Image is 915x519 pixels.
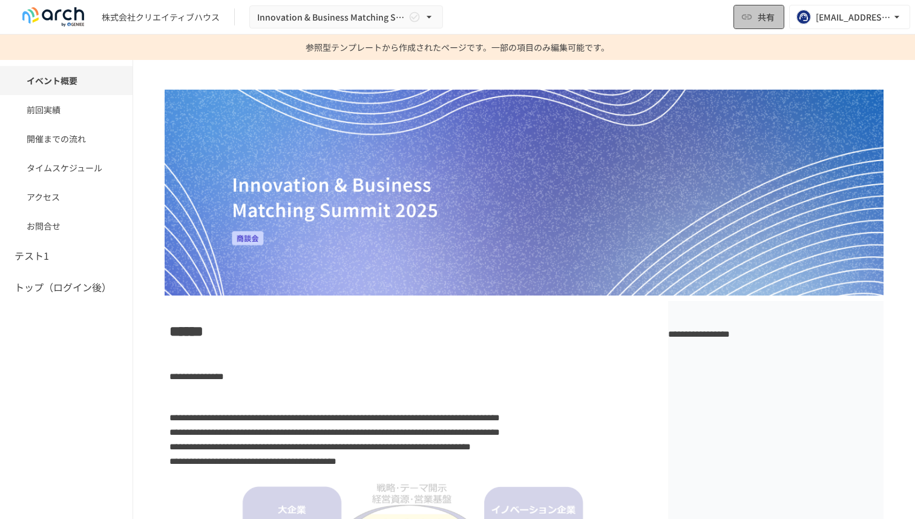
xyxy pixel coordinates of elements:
button: [EMAIL_ADDRESS][DOMAIN_NAME] [789,5,910,29]
div: [EMAIL_ADDRESS][DOMAIN_NAME] [816,10,891,25]
button: 共有 [733,5,784,29]
h6: テスト1 [15,248,49,264]
h6: トップ（ログイン後） [15,280,111,296]
button: Innovation & Business Matching Summit 2025_イベント詳細ページ [249,5,443,29]
span: イベント概要 [27,74,106,87]
img: OqBmHPVadJERxDLLPpdikO9tsDJ2cpdSwFfYCHTUX3U [165,90,884,296]
span: タイムスケジュール [27,161,106,174]
span: Innovation & Business Matching Summit 2025_イベント詳細ページ [257,10,406,25]
span: 共有 [758,10,775,24]
p: 参照型テンプレートから作成されたページです。一部の項目のみ編集可能です。 [306,35,609,60]
img: logo-default@2x-9cf2c760.svg [15,7,92,27]
span: アクセス [27,190,106,203]
span: 開催までの流れ [27,132,106,145]
span: 前回実績 [27,103,106,116]
span: お問合せ [27,219,106,233]
div: 株式会社クリエイティブハウス [102,11,220,24]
